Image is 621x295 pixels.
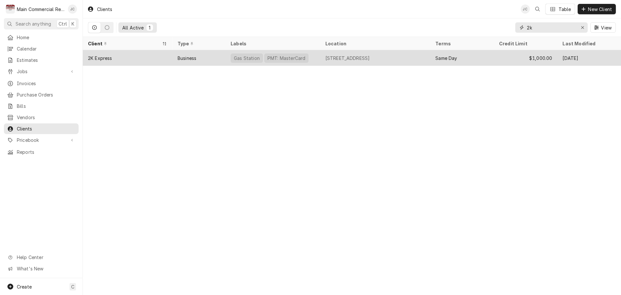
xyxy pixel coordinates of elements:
[17,91,75,98] span: Purchase Orders
[17,114,75,121] span: Vendors
[17,254,75,261] span: Help Center
[4,18,79,29] button: Search anythingCtrlK
[590,22,616,33] button: View
[17,6,64,13] div: Main Commercial Refrigeration Service
[494,50,558,66] div: $1,000.00
[600,24,613,31] span: View
[267,55,306,62] div: PMT: MasterCard
[6,5,15,14] div: M
[532,4,543,14] button: Open search
[527,22,575,33] input: Keyword search
[17,284,32,289] span: Create
[178,40,219,47] div: Type
[68,5,77,14] div: JC
[4,123,79,134] a: Clients
[88,40,161,47] div: Client
[148,24,152,31] div: 1
[325,40,425,47] div: Location
[71,20,74,27] span: K
[122,24,144,31] div: All Active
[4,112,79,123] a: Vendors
[557,50,621,66] div: [DATE]
[17,137,66,143] span: Pricebook
[17,125,75,132] span: Clients
[6,5,15,14] div: Main Commercial Refrigeration Service's Avatar
[71,283,74,290] span: C
[17,149,75,155] span: Reports
[578,4,616,14] button: New Client
[88,55,112,62] div: 2K Express
[233,55,260,62] div: Gas Station
[325,55,370,62] div: [STREET_ADDRESS]
[577,22,588,33] button: Erase input
[4,32,79,43] a: Home
[559,6,571,13] div: Table
[4,101,79,111] a: Bills
[4,55,79,65] a: Estimates
[521,5,530,14] div: Jan Costello's Avatar
[587,6,613,13] span: New Client
[16,20,51,27] span: Search anything
[435,55,457,62] div: Same Day
[435,40,487,47] div: Terms
[178,55,196,62] div: Business
[17,265,75,272] span: What's New
[499,40,551,47] div: Credit Limit
[4,252,79,263] a: Go to Help Center
[521,5,530,14] div: JC
[4,89,79,100] a: Purchase Orders
[17,103,75,109] span: Bills
[4,135,79,145] a: Go to Pricebook
[17,68,66,75] span: Jobs
[17,34,75,41] span: Home
[17,80,75,87] span: Invoices
[4,66,79,77] a: Go to Jobs
[17,45,75,52] span: Calendar
[231,40,315,47] div: Labels
[4,147,79,157] a: Reports
[59,20,67,27] span: Ctrl
[4,43,79,54] a: Calendar
[4,263,79,274] a: Go to What's New
[17,57,75,63] span: Estimates
[68,5,77,14] div: Jan Costello's Avatar
[562,40,615,47] div: Last Modified
[4,78,79,89] a: Invoices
